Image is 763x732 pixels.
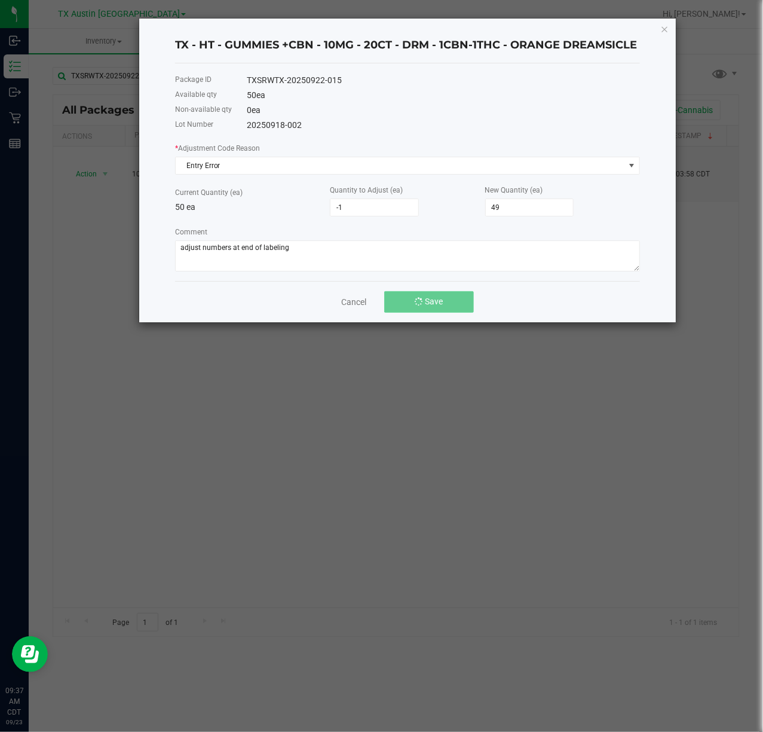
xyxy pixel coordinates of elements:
input: 0 [330,199,418,216]
label: Comment [175,227,207,237]
label: Quantity to Adjust (ea) [330,185,403,196]
input: 0 [486,199,574,216]
iframe: Resource center [12,636,48,672]
label: Non-available qty [175,104,232,115]
h4: TX - HT - GUMMIES +CBN - 10MG - 20CT - DRM - 1CBN-1THC - ORANGE DREAMSICLE [175,38,640,53]
span: ea [252,105,261,115]
span: Save [425,297,443,306]
div: TXSRWTX-20250922-015 [247,74,640,87]
p: 50 ea [175,201,330,213]
label: Current Quantity (ea) [175,187,243,198]
label: Available qty [175,89,217,100]
div: 20250918-002 [247,119,640,132]
div: 50 [247,89,640,102]
label: Lot Number [175,119,213,130]
span: Entry Error [176,157,624,174]
label: Adjustment Code Reason [175,143,260,154]
button: Save [384,291,474,313]
a: Cancel [341,296,366,308]
label: New Quantity (ea) [485,185,543,196]
label: Package ID [175,74,212,85]
div: 0 [247,104,640,117]
span: ea [256,90,265,100]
